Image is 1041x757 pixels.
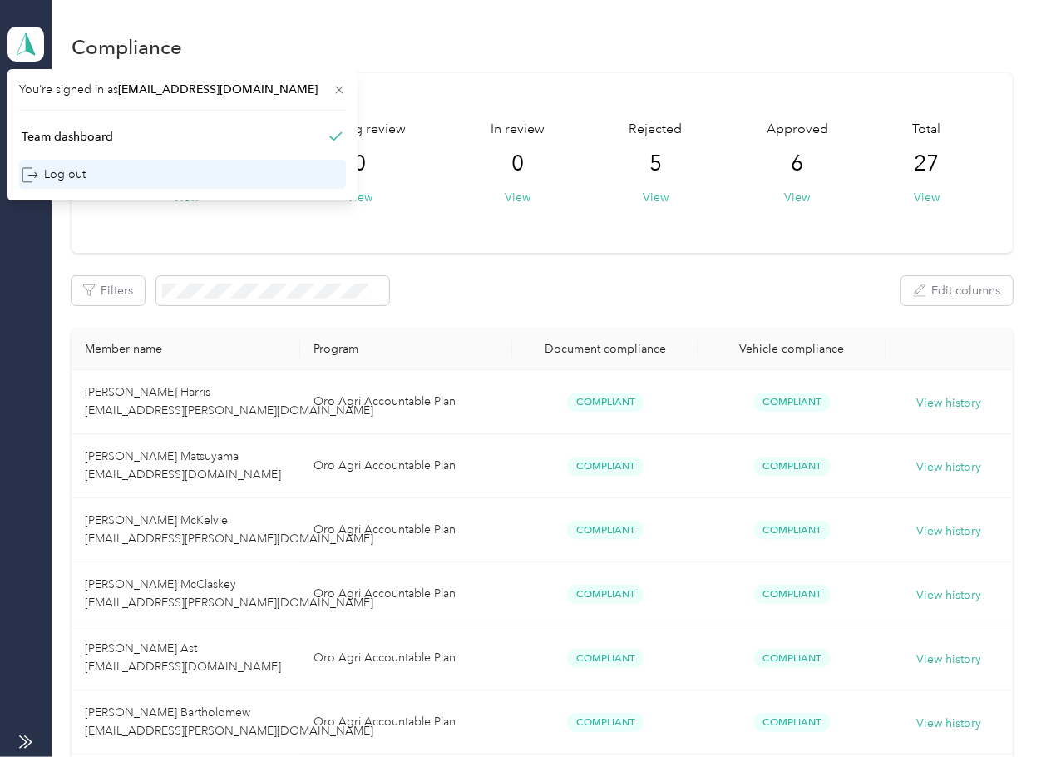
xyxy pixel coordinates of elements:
[85,577,373,610] span: [PERSON_NAME] McClaskey [EMAIL_ADDRESS][PERSON_NAME][DOMAIN_NAME]
[567,713,644,732] span: Compliant
[914,189,940,206] button: View
[505,189,530,206] button: View
[300,434,512,498] td: Oro Agri Accountable Plan
[567,393,644,412] span: Compliant
[19,81,346,98] span: You’re signed in as
[754,649,831,668] span: Compliant
[300,370,512,434] td: Oro Agri Accountable Plan
[567,521,644,540] span: Compliant
[916,394,981,413] button: View history
[85,641,281,674] span: [PERSON_NAME] Ast [EMAIL_ADDRESS][DOMAIN_NAME]
[72,276,145,305] button: Filters
[491,120,545,140] span: In review
[916,651,981,669] button: View history
[118,82,318,96] span: [EMAIL_ADDRESS][DOMAIN_NAME]
[567,585,644,604] span: Compliant
[72,38,182,56] h1: Compliance
[72,329,300,370] th: Member name
[754,585,831,604] span: Compliant
[300,690,512,755] td: Oro Agri Accountable Plan
[916,586,981,605] button: View history
[567,457,644,476] span: Compliant
[22,166,86,183] div: Log out
[629,120,683,140] span: Rejected
[85,385,373,418] span: [PERSON_NAME] Harris [EMAIL_ADDRESS][PERSON_NAME][DOMAIN_NAME]
[916,715,981,733] button: View history
[348,189,373,206] button: View
[85,513,373,546] span: [PERSON_NAME] McKelvie [EMAIL_ADDRESS][PERSON_NAME][DOMAIN_NAME]
[754,521,831,540] span: Compliant
[300,626,512,690] td: Oro Agri Accountable Plan
[85,449,281,482] span: [PERSON_NAME] Matsuyama [EMAIL_ADDRESS][DOMAIN_NAME]
[948,664,1041,757] iframe: Everlance-gr Chat Button Frame
[85,705,373,738] span: [PERSON_NAME] Bartholomew [EMAIL_ADDRESS][PERSON_NAME][DOMAIN_NAME]
[567,649,644,668] span: Compliant
[300,329,512,370] th: Program
[300,498,512,562] td: Oro Agri Accountable Plan
[754,393,831,412] span: Compliant
[354,151,367,177] span: 0
[643,189,669,206] button: View
[767,120,828,140] span: Approved
[915,151,940,177] span: 27
[649,151,662,177] span: 5
[525,342,685,356] div: Document compliance
[916,458,981,477] button: View history
[792,151,804,177] span: 6
[785,189,811,206] button: View
[913,120,941,140] span: Total
[712,342,871,356] div: Vehicle compliance
[901,276,1013,305] button: Edit columns
[754,457,831,476] span: Compliant
[754,713,831,732] span: Compliant
[511,151,524,177] span: 0
[22,128,113,146] div: Team dashboard
[300,562,512,626] td: Oro Agri Accountable Plan
[314,120,407,140] span: Pending review
[916,522,981,541] button: View history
